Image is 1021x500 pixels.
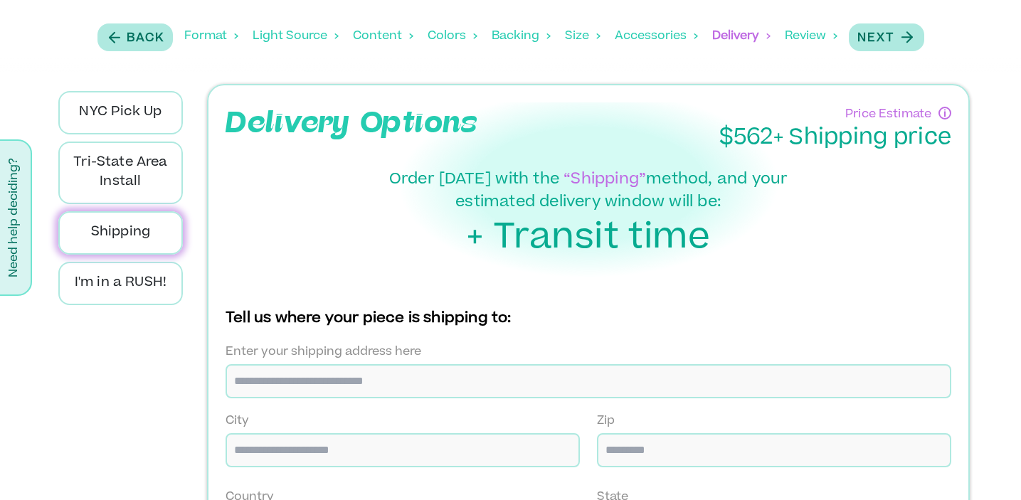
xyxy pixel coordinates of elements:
[184,14,238,58] div: Format
[565,14,601,58] div: Size
[70,223,171,243] p: Shipping
[785,14,837,58] div: Review
[70,103,171,122] p: NYC Pick Up
[353,14,413,58] div: Content
[226,413,249,430] label: City
[127,30,164,47] p: Back
[857,30,894,47] p: Next
[226,308,512,329] p: Tell us where your piece is shipping to:
[467,214,710,265] p: + Transit time
[564,169,646,192] span: “Shipping”
[428,14,477,58] div: Colors
[226,102,580,145] p: Delivery Options
[845,102,931,123] p: Price Estimate
[226,344,421,361] label: Enter your shipping address here
[938,107,951,119] div: Have questions about pricing or just need a human touch? Go through the process and submit an inq...
[253,14,339,58] div: Light Source
[378,169,799,214] p: Order [DATE] with the method, and your estimated delivery window will be:
[597,123,951,155] p: $ 562 + Shipping price
[615,14,698,58] div: Accessories
[597,413,615,430] label: Zip
[492,14,551,58] div: Backing
[97,23,173,51] button: Back
[712,14,771,58] div: Delivery
[70,154,171,192] p: Tri-State Area Install
[70,274,171,293] p: I'm in a RUSH!
[849,23,924,51] button: Next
